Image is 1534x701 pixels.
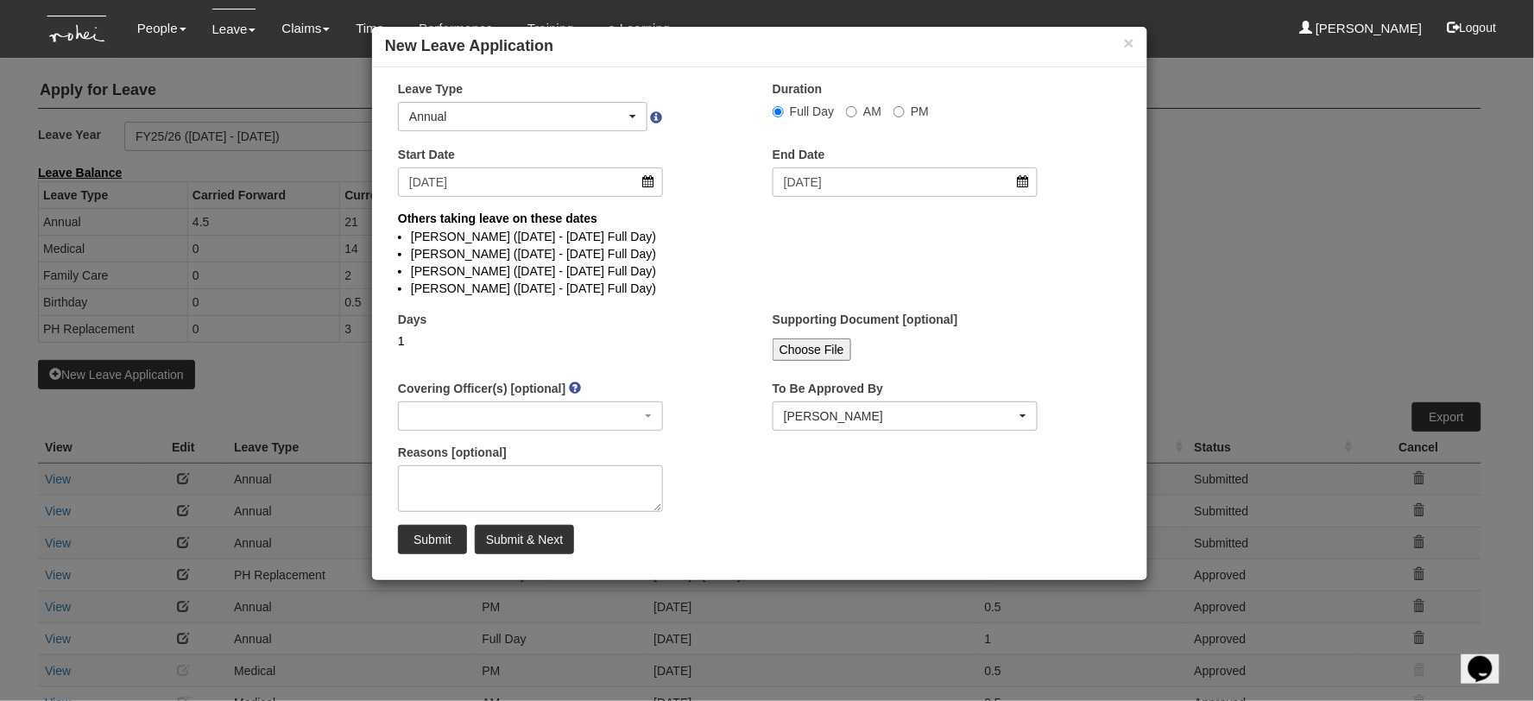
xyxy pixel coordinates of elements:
[398,311,426,328] label: Days
[398,332,663,350] div: 1
[398,80,463,98] label: Leave Type
[411,280,1108,297] li: [PERSON_NAME] ([DATE] - [DATE] Full Day)
[398,212,597,225] b: Others taking leave on these dates
[1124,34,1134,52] button: ×
[773,167,1038,197] input: d/m/yyyy
[773,380,883,397] label: To Be Approved By
[398,380,565,397] label: Covering Officer(s) [optional]
[385,37,553,54] b: New Leave Application
[411,228,1108,245] li: [PERSON_NAME] ([DATE] - [DATE] Full Day)
[398,444,507,461] label: Reasons [optional]
[1461,632,1517,684] iframe: chat widget
[773,311,958,328] label: Supporting Document [optional]
[784,407,1016,425] div: [PERSON_NAME]
[411,245,1108,262] li: [PERSON_NAME] ([DATE] - [DATE] Full Day)
[398,146,455,163] label: Start Date
[773,401,1038,431] button: Shuhui Lee
[475,525,574,554] input: Submit & Next
[773,338,851,361] input: Choose File
[863,104,881,118] span: AM
[911,104,929,118] span: PM
[773,80,823,98] label: Duration
[409,108,626,125] div: Annual
[398,525,467,554] input: Submit
[773,146,825,163] label: End Date
[398,167,663,197] input: d/m/yyyy
[411,262,1108,280] li: [PERSON_NAME] ([DATE] - [DATE] Full Day)
[398,102,647,131] button: Annual
[790,104,834,118] span: Full Day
